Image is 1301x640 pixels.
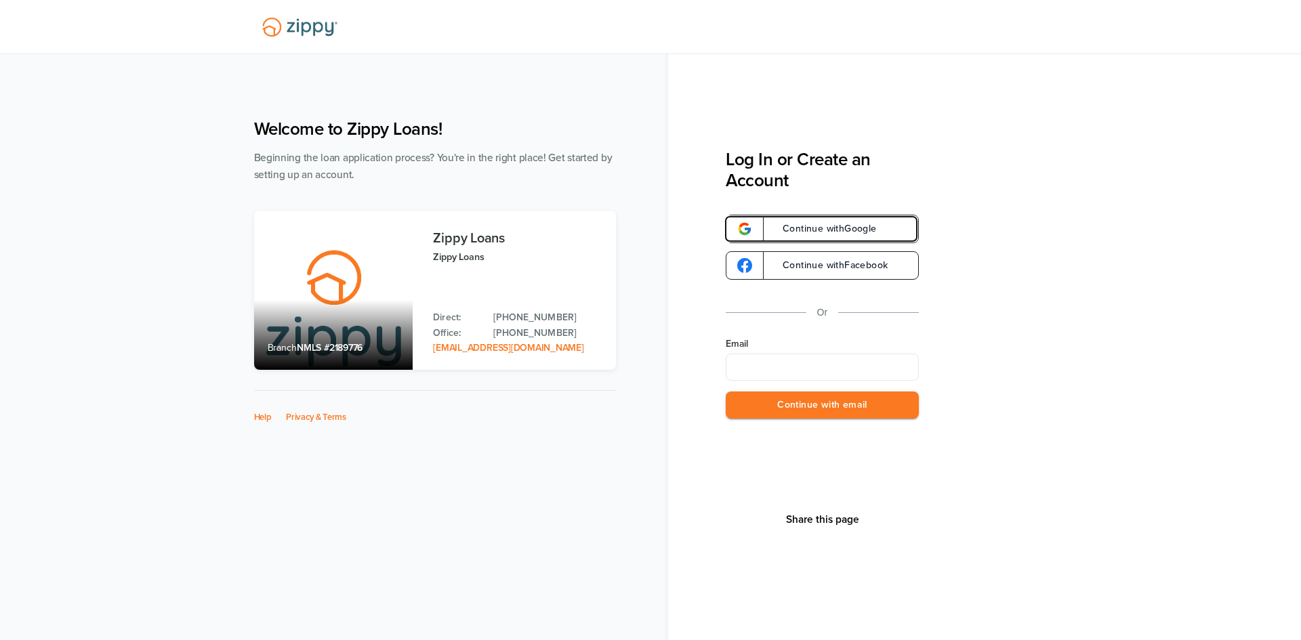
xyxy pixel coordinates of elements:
[769,224,877,234] span: Continue with Google
[433,342,583,354] a: Email Address: zippyguide@zippymh.com
[254,12,346,43] img: Lender Logo
[493,326,602,341] a: Office Phone: 512-975-2947
[254,412,272,423] a: Help
[493,310,602,325] a: Direct Phone: 512-975-2947
[286,412,346,423] a: Privacy & Terms
[726,337,919,351] label: Email
[254,119,616,140] h1: Welcome to Zippy Loans!
[737,258,752,273] img: google-logo
[817,304,828,321] p: Or
[268,342,297,354] span: Branch
[726,215,919,243] a: google-logoContinue withGoogle
[433,231,602,246] h3: Zippy Loans
[726,149,919,191] h3: Log In or Create an Account
[737,221,752,236] img: google-logo
[433,310,480,325] p: Direct:
[726,391,919,419] button: Continue with email
[433,249,602,265] p: Zippy Loans
[433,326,480,341] p: Office:
[769,261,888,270] span: Continue with Facebook
[297,342,363,354] span: NMLS #2189776
[726,251,919,280] a: google-logoContinue withFacebook
[782,513,863,526] button: Share This Page
[254,152,613,181] span: Beginning the loan application process? You're in the right place! Get started by setting up an a...
[726,354,919,381] input: Email Address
